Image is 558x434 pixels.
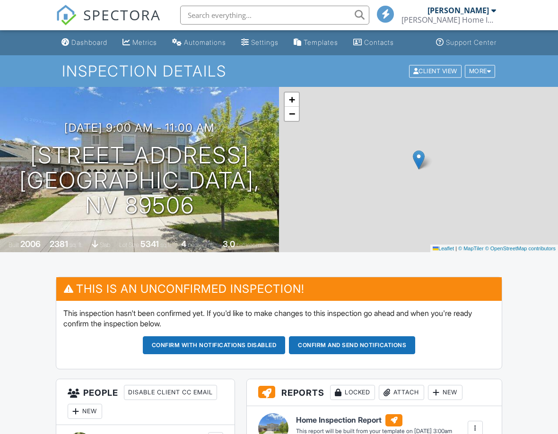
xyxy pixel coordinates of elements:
[83,5,161,25] span: SPECTORA
[458,246,484,251] a: © MapTiler
[247,379,502,406] h3: Reports
[15,143,264,218] h1: [STREET_ADDRESS] [GEOGRAPHIC_DATA], NV 89506
[119,241,139,248] span: Lot Size
[50,239,68,249] div: 2381
[290,34,342,51] a: Templates
[285,93,299,107] a: Zoom in
[160,241,172,248] span: sq.ft.
[140,239,159,249] div: 5341
[184,38,226,46] div: Automations
[304,38,338,46] div: Templates
[188,241,214,248] span: bedrooms
[433,246,454,251] a: Leaflet
[62,63,496,79] h1: Inspection Details
[432,34,500,51] a: Support Center
[63,308,495,329] p: This inspection hasn't been confirmed yet. If you'd like to make changes to this inspection go ah...
[58,34,111,51] a: Dashboard
[455,246,457,251] span: |
[20,239,41,249] div: 2006
[289,94,295,105] span: +
[119,34,161,51] a: Metrics
[289,336,415,354] button: Confirm and send notifications
[180,6,369,25] input: Search everything...
[56,5,77,26] img: The Best Home Inspection Software - Spectora
[349,34,398,51] a: Contacts
[485,246,556,251] a: © OpenStreetMap contributors
[132,38,157,46] div: Metrics
[364,38,394,46] div: Contacts
[413,150,425,170] img: Marker
[446,38,497,46] div: Support Center
[401,15,496,25] div: Herron Home Inspections, LLC
[251,38,279,46] div: Settings
[70,241,83,248] span: sq. ft.
[64,121,215,134] h3: [DATE] 9:00 am - 11:00 am
[296,414,452,426] h6: Home Inspection Report
[181,239,186,249] div: 4
[9,241,19,248] span: Built
[408,67,464,74] a: Client View
[168,34,230,51] a: Automations (Basic)
[465,65,496,77] div: More
[223,239,235,249] div: 3.0
[285,107,299,121] a: Zoom out
[143,336,286,354] button: Confirm with notifications disabled
[56,13,161,33] a: SPECTORA
[428,385,462,400] div: New
[379,385,424,400] div: Attach
[71,38,107,46] div: Dashboard
[409,65,462,77] div: Client View
[68,404,102,419] div: New
[427,6,489,15] div: [PERSON_NAME]
[236,241,263,248] span: bathrooms
[56,379,235,425] h3: People
[289,108,295,119] span: −
[56,277,502,300] h3: This is an Unconfirmed Inspection!
[100,241,110,248] span: slab
[237,34,282,51] a: Settings
[330,385,375,400] div: Locked
[124,385,217,400] div: Disable Client CC Email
